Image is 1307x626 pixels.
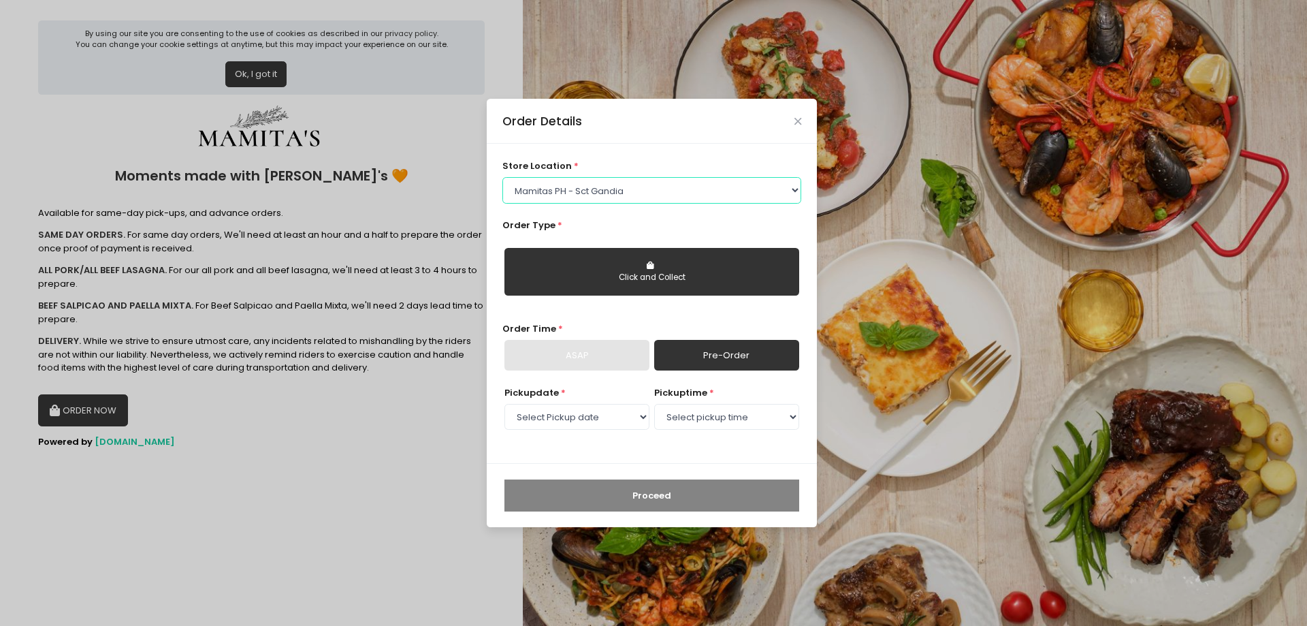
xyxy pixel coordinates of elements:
span: Order Type [502,219,555,232]
span: Pickup date [504,386,559,399]
a: Pre-Order [654,340,799,371]
button: Proceed [504,480,799,512]
span: store location [502,159,572,172]
button: Close [794,118,801,125]
div: Order Details [502,112,582,130]
span: Order Time [502,322,556,335]
span: pickup time [654,386,707,399]
button: Click and Collect [504,248,799,296]
div: Click and Collect [514,272,790,284]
